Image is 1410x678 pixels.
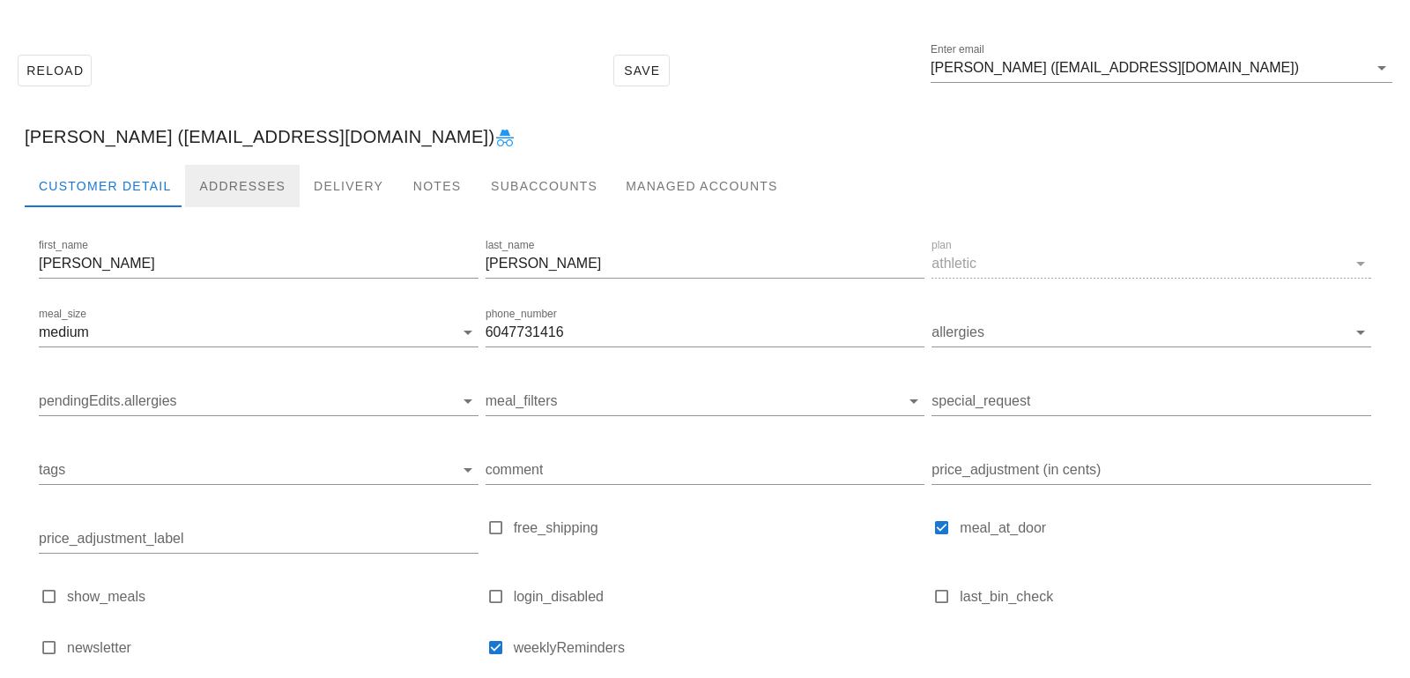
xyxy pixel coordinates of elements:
label: Enter email [931,43,984,56]
label: phone_number [486,308,557,321]
button: Reload [18,55,92,86]
div: pendingEdits.allergies [39,387,479,415]
div: meal_sizemedium [39,318,479,346]
div: medium [39,324,89,340]
label: newsletter [67,639,479,657]
div: [PERSON_NAME] ([EMAIL_ADDRESS][DOMAIN_NAME]) [11,108,1399,165]
label: first_name [39,239,88,252]
label: meal_size [39,308,86,321]
label: last_bin_check [960,588,1371,606]
div: Subaccounts [477,165,612,207]
div: Managed Accounts [612,165,791,207]
label: login_disabled [514,588,925,606]
div: planathletic [931,250,1371,278]
span: Save [621,63,662,78]
label: plan [931,239,952,252]
label: meal_at_door [960,519,1371,537]
span: Reload [26,63,84,78]
div: Delivery [300,165,397,207]
div: Notes [397,165,477,207]
div: Addresses [185,165,300,207]
label: free_shipping [514,519,925,537]
label: last_name [486,239,534,252]
div: Customer Detail [25,165,185,207]
div: meal_filters [486,387,925,415]
label: weeklyReminders [514,639,925,657]
label: show_meals [67,588,479,606]
div: allergies [931,318,1371,346]
button: Save [613,55,670,86]
div: tags [39,456,479,484]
